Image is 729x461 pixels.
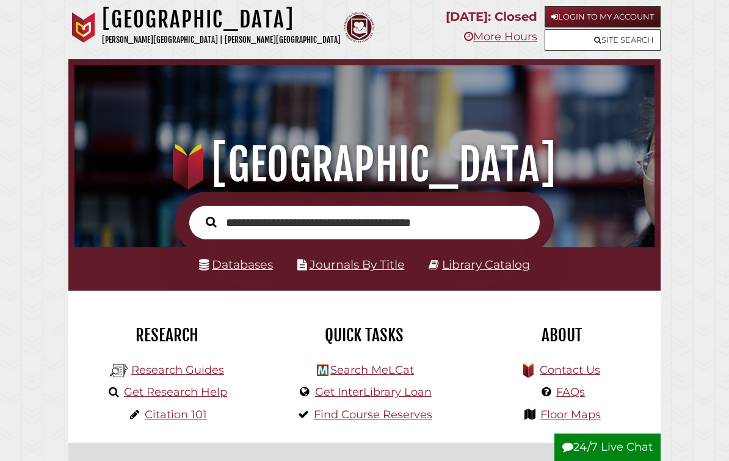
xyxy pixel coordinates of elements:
[545,29,661,51] a: Site Search
[315,385,432,399] a: Get InterLibrary Loan
[199,258,273,272] a: Databases
[446,6,537,27] p: [DATE]: Closed
[473,325,651,346] h2: About
[102,6,341,33] h1: [GEOGRAPHIC_DATA]
[314,408,432,421] a: Find Course Reserves
[85,138,644,192] h1: [GEOGRAPHIC_DATA]
[442,258,530,272] a: Library Catalog
[110,361,128,380] img: Hekman Library Logo
[131,363,224,377] a: Research Guides
[200,214,223,230] button: Search
[464,30,537,43] a: More Hours
[275,325,454,346] h2: Quick Tasks
[102,33,341,47] p: [PERSON_NAME][GEOGRAPHIC_DATA] | [PERSON_NAME][GEOGRAPHIC_DATA]
[206,216,217,228] i: Search
[344,12,374,43] img: Calvin Theological Seminary
[540,408,601,421] a: Floor Maps
[545,6,661,27] a: Login to My Account
[310,258,405,272] a: Journals By Title
[330,363,414,377] a: Search MeLCat
[540,363,600,377] a: Contact Us
[78,325,256,346] h2: Research
[556,385,585,399] a: FAQs
[317,365,328,376] img: Hekman Library Logo
[68,12,99,43] img: Calvin University
[124,385,227,399] a: Get Research Help
[145,408,207,421] a: Citation 101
